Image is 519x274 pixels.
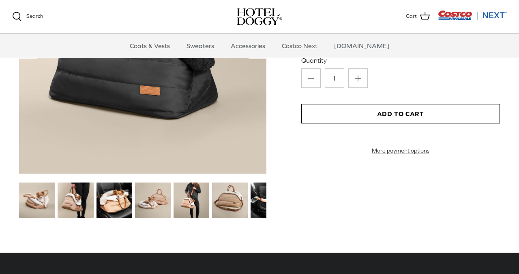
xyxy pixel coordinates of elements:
[327,34,397,58] a: [DOMAIN_NAME]
[301,104,500,123] button: Add to Cart
[438,10,507,20] img: Costco Next
[97,183,132,218] img: small dog in a tan dog carrier on a black seat in the car
[237,8,282,25] a: hoteldoggy.com hoteldoggycom
[301,56,500,65] label: Quantity
[237,8,282,25] img: hoteldoggycom
[12,12,43,21] a: Search
[438,15,507,21] a: Visit Costco Next
[223,34,272,58] a: Accessories
[406,11,430,22] a: Cart
[301,147,500,154] a: More payment options
[122,34,177,58] a: Coats & Vests
[179,34,221,58] a: Sweaters
[406,12,417,21] span: Cart
[275,34,325,58] a: Costco Next
[325,68,344,88] input: Quantity
[26,13,43,19] span: Search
